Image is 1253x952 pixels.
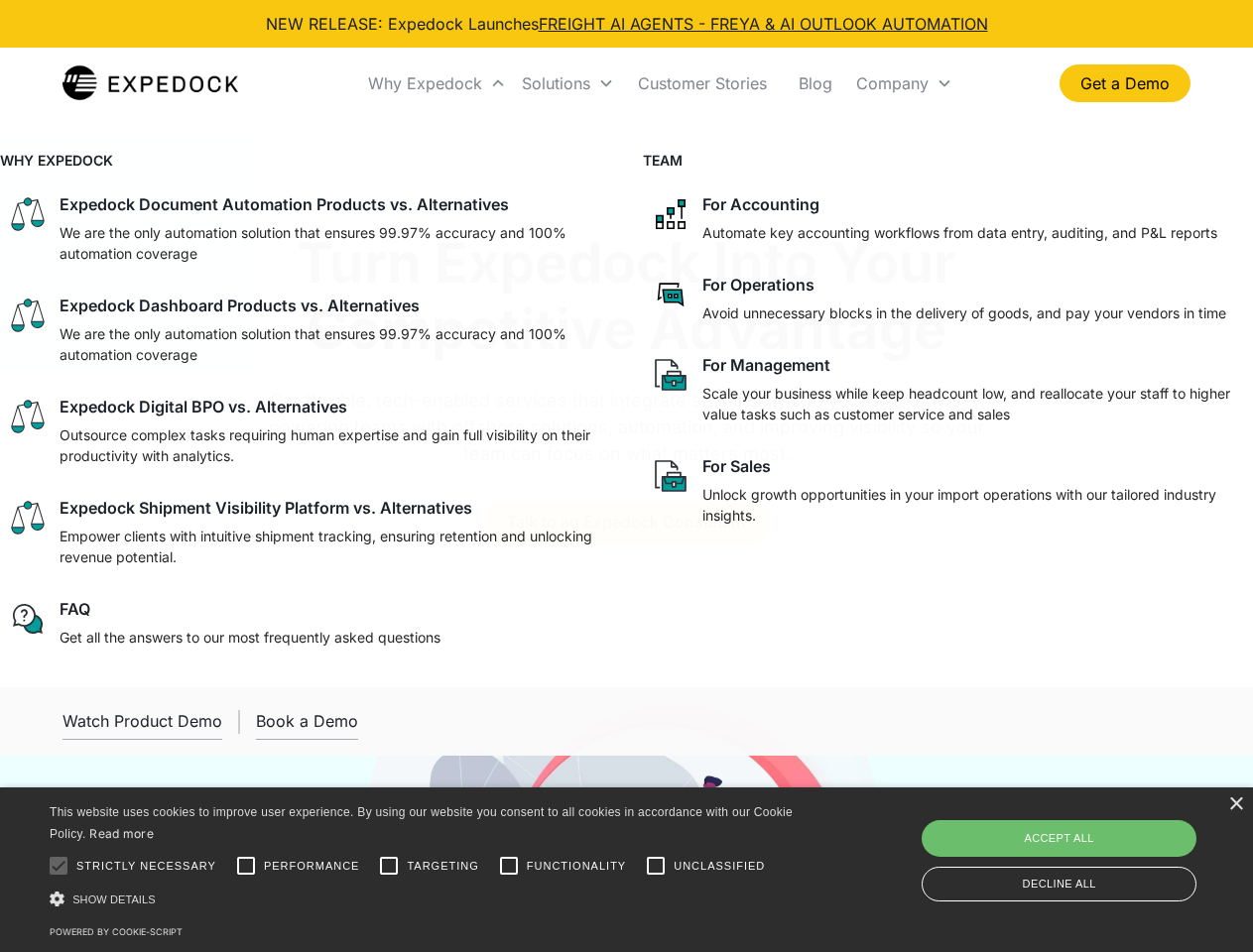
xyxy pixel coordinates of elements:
[8,296,48,335] img: scale icon
[50,926,183,937] a: Powered by cookie-script
[651,456,690,496] img: paper and bag icon
[63,63,238,103] a: home
[702,484,1246,526] p: Unlock growth opportunities in your import operations with our tailored industry insights.
[539,14,988,34] a: FREIGHT AI AGENTS - FREYA & AI OUTLOOK AUTOMATION
[360,50,514,117] div: Why Expedock
[514,50,622,117] div: Solutions
[8,498,48,537] img: scale icon
[368,73,482,93] div: Why Expedock
[674,858,765,875] span: Unclassified
[256,703,358,740] a: Book a Demo
[622,50,783,117] a: Customer Stories
[856,73,929,93] div: Company
[407,858,478,875] span: Targeting
[702,456,771,476] div: For Sales
[63,63,238,103] img: Expedock Logo
[60,296,420,315] div: Expedock Dashboard Products vs. Alternatives
[8,397,48,436] img: scale icon
[60,526,603,567] p: Empower clients with intuitive shipment tracking, ensuring retention and unlocking revenue potent...
[8,194,48,234] img: scale icon
[266,12,988,36] div: NEW RELEASE: Expedock Launches
[60,627,440,648] p: Get all the answers to our most frequently asked questions
[264,858,360,875] span: Performance
[1060,64,1190,102] a: Get a Demo
[522,73,590,93] div: Solutions
[60,397,347,416] div: Expedock Digital BPO vs. Alternatives
[702,383,1246,424] p: Scale your business while keep headcount low, and reallocate your staff to higher value tasks suc...
[702,302,1226,323] p: Avoid unnecessary blocks in the delivery of goods, and pay your vendors in time
[702,355,830,375] div: For Management
[60,323,603,365] p: We are the only automation solution that ensures 99.97% accuracy and 100% automation coverage
[89,826,154,841] a: Read more
[651,194,690,234] img: network like icon
[63,703,222,740] a: open lightbox
[8,599,48,639] img: regular chat bubble icon
[527,858,626,875] span: Functionality
[60,194,509,214] div: Expedock Document Automation Products vs. Alternatives
[783,50,848,117] a: Blog
[50,889,800,909] div: Show details
[702,222,1217,243] p: Automate key accounting workflows from data entry, auditing, and P&L reports
[702,194,819,214] div: For Accounting
[256,711,358,731] div: Book a Demo
[60,599,90,619] div: FAQ
[651,355,690,395] img: paper and bag icon
[702,275,814,295] div: For Operations
[63,711,222,731] div: Watch Product Demo
[923,738,1253,952] iframe: Chat Widget
[60,222,603,264] p: We are the only automation solution that ensures 99.97% accuracy and 100% automation coverage
[60,498,472,518] div: Expedock Shipment Visibility Platform vs. Alternatives
[651,275,690,314] img: rectangular chat bubble icon
[76,858,216,875] span: Strictly necessary
[848,50,960,117] div: Company
[72,893,156,905] span: Show details
[60,424,603,466] p: Outsource complex tasks requiring human expertise and gain full visibility on their productivity ...
[50,805,793,842] span: This website uses cookies to improve user experience. By using our website you consent to all coo...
